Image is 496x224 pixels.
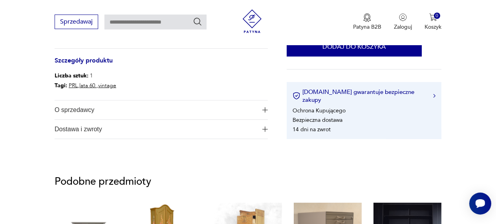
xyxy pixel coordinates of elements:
a: Ikona medaluPatyna B2B [353,13,381,31]
a: PRL [69,82,78,89]
button: Szukaj [193,17,202,26]
p: Podobne przedmioty [55,177,441,186]
p: Zaloguj [394,23,412,31]
b: Tagi: [55,82,67,89]
a: Sprzedawaj [55,20,98,25]
iframe: Smartsupp widget button [469,193,491,215]
button: Sprzedawaj [55,15,98,29]
p: Patyna B2B [353,23,381,31]
span: Dostawa i zwroty [55,120,257,139]
p: 1 [55,71,116,81]
a: vintage [98,82,116,89]
p: Koszyk [425,23,441,31]
div: 0 [434,13,441,19]
button: Dodaj do koszyka [287,37,422,57]
img: Ikonka użytkownika [399,13,407,21]
li: 14 dni na zwrot [293,126,331,133]
img: Patyna - sklep z meblami i dekoracjami vintage [240,9,264,33]
button: Ikona plusaDostawa i zwroty [55,120,268,139]
img: Ikona plusa [262,107,268,113]
button: Patyna B2B [353,13,381,31]
b: Liczba sztuk: [55,72,88,79]
button: Zaloguj [394,13,412,31]
img: Ikona koszyka [429,13,437,21]
button: 0Koszyk [425,13,441,31]
img: Ikona plusa [262,127,268,132]
h3: Szczegóły produktu [55,58,268,71]
li: Ochrona Kupującego [293,107,346,114]
li: Bezpieczna dostawa [293,116,342,124]
img: Ikona medalu [363,13,371,22]
img: Ikona strzałki w prawo [433,94,436,98]
a: lata 60. [79,82,97,89]
span: O sprzedawcy [55,101,257,119]
button: Ikona plusaO sprzedawcy [55,101,268,119]
img: Ikona certyfikatu [293,92,300,100]
p: , , [55,81,116,91]
button: [DOMAIN_NAME] gwarantuje bezpieczne zakupy [293,88,436,104]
